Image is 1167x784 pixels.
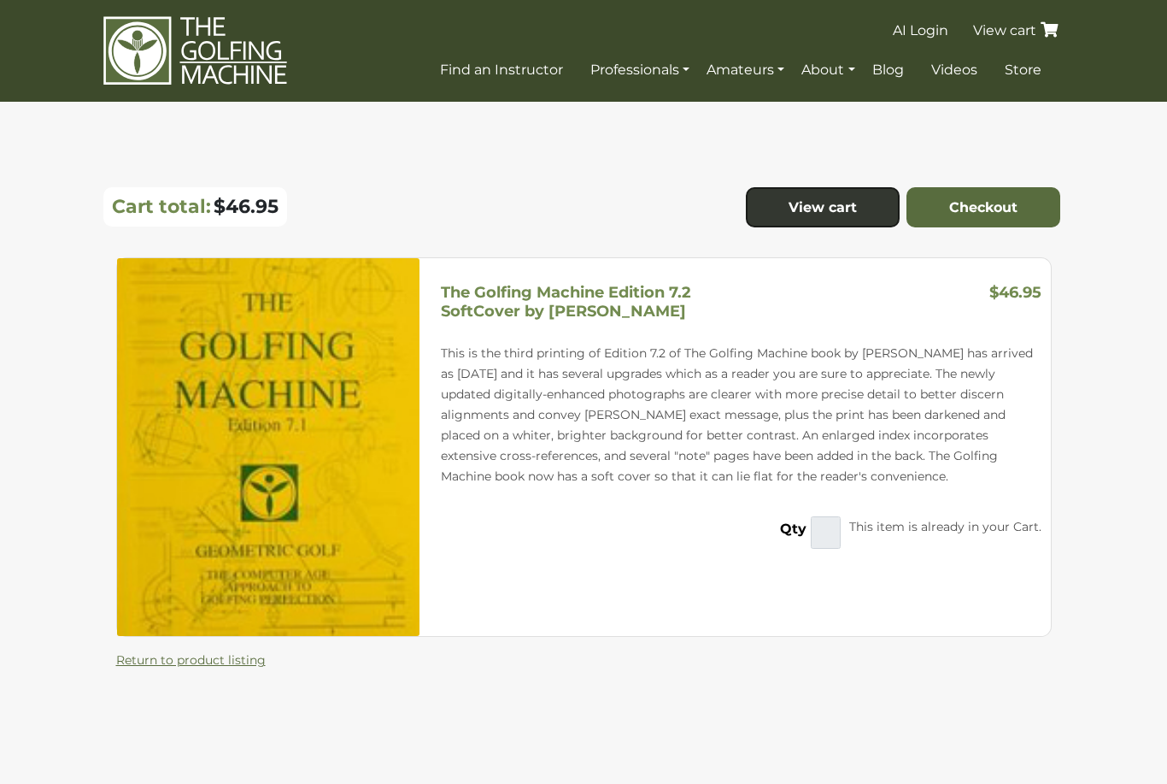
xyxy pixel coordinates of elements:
p: Cart total: [112,195,211,218]
a: About [797,55,859,85]
span: Blog [872,62,904,78]
a: Return to product listing [116,652,266,668]
p: This is the third printing of Edition 7.2 of The Golfing Machine book by [PERSON_NAME] has arrive... [441,343,1042,486]
a: Find an Instructor [436,55,567,85]
a: AI Login [888,15,953,46]
a: Store [1000,55,1046,85]
img: The Golfing Machine Edition 7.2 SoftCover by Homer Kelley [117,258,419,636]
span: $46.95 [214,195,279,218]
span: Videos [931,62,977,78]
h3: $46.95 [989,284,1041,308]
img: The Golfing Machine [103,15,287,86]
a: Blog [868,55,908,85]
span: Store [1005,62,1041,78]
a: View cart [746,187,900,228]
a: Amateurs [702,55,789,85]
label: Qty [780,518,806,540]
a: Checkout [906,187,1060,228]
span: AI Login [893,22,948,38]
p: This item is already in your Cart. [849,516,1041,550]
a: Professionals [586,55,694,85]
a: View cart [971,22,1064,38]
h5: The Golfing Machine Edition 7.2 SoftCover by [PERSON_NAME] [441,283,691,321]
span: Find an Instructor [440,62,563,78]
a: Videos [927,55,982,85]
